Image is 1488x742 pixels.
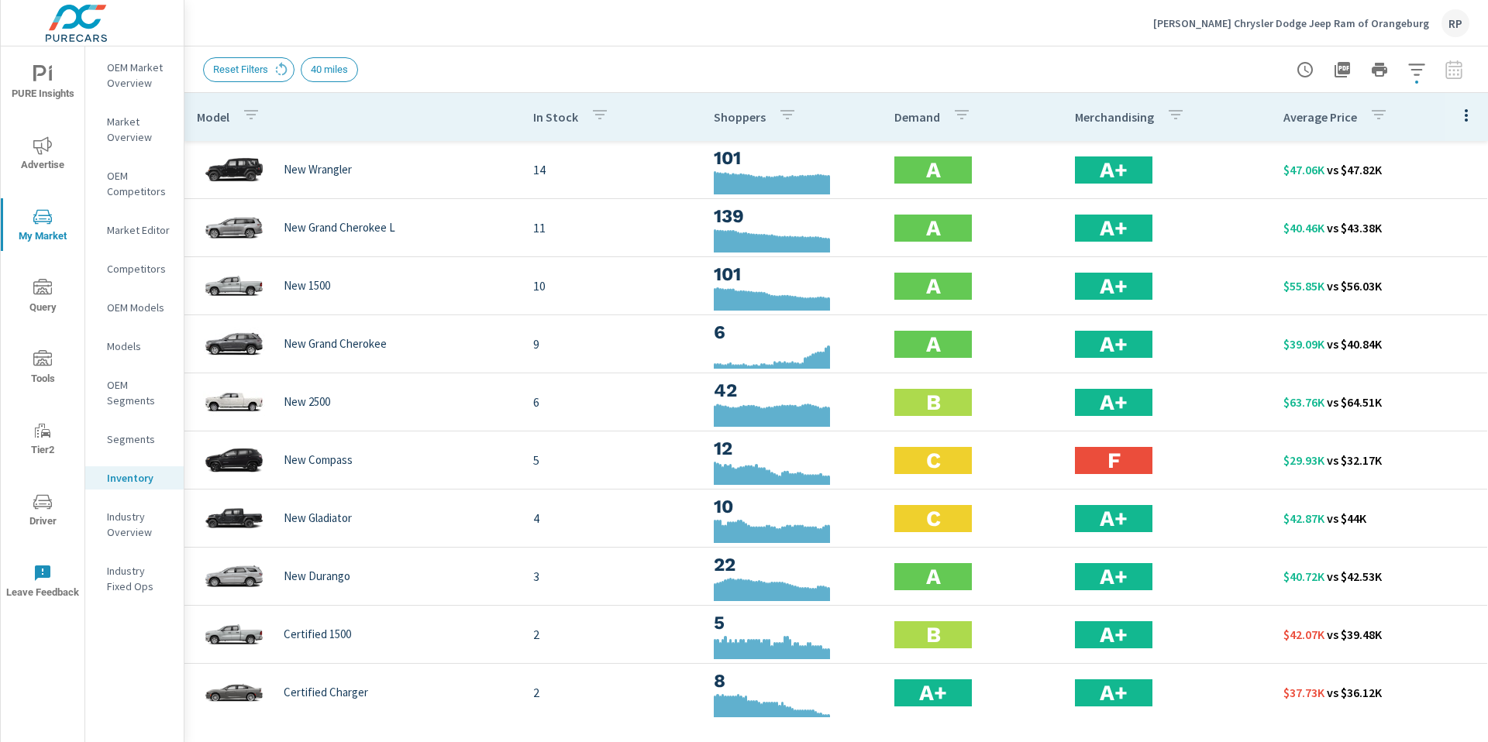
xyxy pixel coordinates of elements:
[85,56,184,94] div: OEM Market Overview
[5,350,80,388] span: Tools
[1153,16,1429,30] p: [PERSON_NAME] Chrysler Dodge Jeep Ram of Orangeburg
[1100,563,1128,590] h2: A+
[107,114,171,145] p: Market Overview
[5,564,80,602] span: Leave Feedback
[1283,335,1324,353] p: $39.09K
[926,621,941,648] h2: B
[85,559,184,598] div: Industry Fixed Ops
[1441,9,1469,37] div: RP
[204,64,277,75] span: Reset Filters
[1100,156,1128,184] h2: A+
[926,215,941,242] h2: A
[1324,567,1382,586] p: vs $42.53K
[926,156,941,184] h2: A
[85,164,184,203] div: OEM Competitors
[1324,625,1382,644] p: vs $39.48K
[1100,331,1128,358] h2: A+
[714,551,870,578] h3: 22
[107,261,171,277] p: Competitors
[1324,451,1382,469] p: vs $32.17K
[203,495,265,541] img: glamour
[203,379,265,425] img: glamour
[107,563,171,594] p: Industry Fixed Ops
[203,611,265,658] img: glamour
[284,221,395,235] p: New Grand Cherokee L
[107,509,171,540] p: Industry Overview
[533,335,689,353] p: 9
[203,204,265,251] img: glamour
[1283,567,1324,586] p: $40.72K
[714,203,870,229] h3: 139
[714,377,870,404] h3: 42
[107,300,171,315] p: OEM Models
[1283,683,1324,702] p: $37.73K
[533,451,689,469] p: 5
[1107,447,1121,474] h2: F
[107,338,171,354] p: Models
[1324,509,1366,527] p: vs $44K
[533,109,578,125] p: In Stock
[926,389,941,416] h2: B
[926,505,941,532] h2: C
[5,208,80,246] span: My Market
[107,222,171,238] p: Market Editor
[714,319,870,345] h3: 6
[107,60,171,91] p: OEM Market Overview
[85,110,184,149] div: Market Overview
[714,145,870,171] h3: 101
[203,57,294,82] div: Reset Filters
[284,395,330,409] p: New 2500
[533,625,689,644] p: 2
[85,373,184,412] div: OEM Segments
[107,168,171,199] p: OEM Competitors
[5,279,80,317] span: Query
[1283,509,1324,527] p: $42.87K
[203,553,265,599] img: glamour
[197,109,229,125] p: Model
[894,109,940,125] p: Demand
[284,569,350,583] p: New Durango
[284,163,352,177] p: New Wrangler
[1324,160,1382,179] p: vs $47.82K
[714,610,870,636] h3: 5
[85,505,184,544] div: Industry Overview
[5,421,80,459] span: Tier2
[1100,505,1128,532] h2: A+
[714,493,870,520] h3: 10
[301,64,357,75] span: 40 miles
[5,65,80,103] span: PURE Insights
[1283,625,1324,644] p: $42.07K
[1324,683,1382,702] p: vs $36.12K
[85,218,184,242] div: Market Editor
[107,470,171,486] p: Inventory
[1324,218,1382,237] p: vs $43.38K
[5,136,80,174] span: Advertise
[284,685,368,699] p: Certified Charger
[926,273,941,300] h2: A
[1100,215,1128,242] h2: A+
[85,428,184,451] div: Segments
[5,493,80,531] span: Driver
[919,679,947,706] h2: A+
[1100,389,1128,416] h2: A+
[1283,393,1324,411] p: $63.76K
[85,335,184,358] div: Models
[203,437,265,483] img: glamour
[203,669,265,716] img: glamour
[533,218,689,237] p: 11
[284,511,352,525] p: New Gladiator
[85,296,184,319] div: OEM Models
[714,668,870,694] h3: 8
[533,393,689,411] p: 6
[85,257,184,280] div: Competitors
[1283,277,1324,295] p: $55.85K
[284,453,353,467] p: New Compass
[1100,273,1128,300] h2: A+
[85,466,184,490] div: Inventory
[1100,621,1128,648] h2: A+
[1075,109,1154,125] p: Merchandising
[284,627,351,641] p: Certified 1500
[1283,160,1324,179] p: $47.06K
[203,321,265,367] img: glamour
[533,277,689,295] p: 10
